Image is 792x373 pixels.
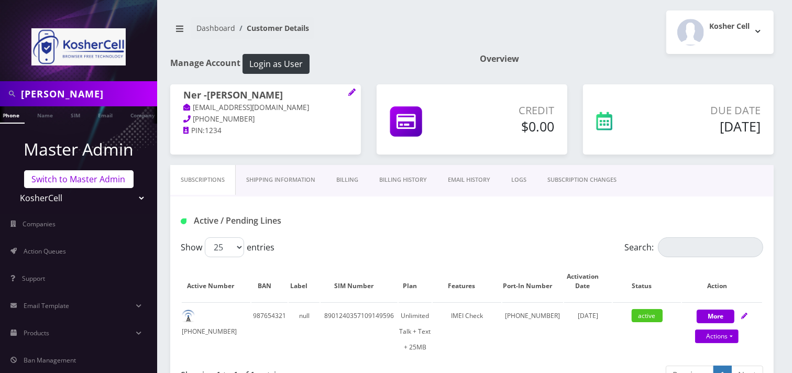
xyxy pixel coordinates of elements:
a: Subscriptions [170,165,236,195]
th: BAN: activate to sort column ascending [251,261,288,301]
img: default.png [182,310,195,323]
td: [PHONE_NUMBER] [182,302,250,360]
span: Companies [23,220,56,228]
td: Unlimited Talk + Text + 25MB [399,302,432,360]
span: [DATE] [578,311,598,320]
span: Action Queues [24,247,66,256]
td: [PHONE_NUMBER] [502,302,563,360]
a: [EMAIL_ADDRESS][DOMAIN_NAME] [183,103,310,113]
td: null [289,302,320,360]
h1: Overview [480,54,774,64]
p: Credit [465,103,554,118]
a: PIN: [183,126,205,136]
th: SIM Number: activate to sort column ascending [321,261,398,301]
a: Billing History [369,165,437,195]
h5: [DATE] [656,118,761,134]
a: SIM [65,106,85,123]
a: Name [32,106,58,123]
h1: Manage Account [170,54,464,74]
th: Active Number: activate to sort column ascending [182,261,250,301]
th: Action: activate to sort column ascending [682,261,762,301]
a: EMAIL HISTORY [437,165,501,195]
span: active [632,309,663,322]
label: Show entries [181,237,274,257]
a: Actions [695,330,739,343]
input: Search: [658,237,763,257]
a: Login as User [240,57,310,69]
span: Ban Management [24,356,76,365]
a: Billing [326,165,369,195]
span: Email Template [24,301,69,310]
p: Due Date [656,103,761,118]
span: Support [22,274,45,283]
nav: breadcrumb [170,17,464,47]
h1: Ner -[PERSON_NAME] [183,90,348,102]
th: Features: activate to sort column ascending [433,261,501,301]
th: Port-In Number: activate to sort column ascending [502,261,563,301]
td: 987654321 [251,302,288,360]
a: Switch to Master Admin [24,170,134,188]
li: Customer Details [235,23,309,34]
input: Search in Company [21,84,155,104]
h5: $0.00 [465,118,554,134]
button: More [697,310,734,323]
td: 8901240357109149596 [321,302,398,360]
th: Activation Date: activate to sort column ascending [564,261,612,301]
div: IMEI Check [433,308,501,324]
a: Shipping Information [236,165,326,195]
select: Showentries [205,237,244,257]
span: Products [24,328,49,337]
h2: Kosher Cell [709,22,750,31]
h1: Active / Pending Lines [181,216,365,226]
span: 1234 [205,126,222,135]
img: Active / Pending Lines [181,218,186,224]
a: Email [93,106,118,123]
a: Company [125,106,160,123]
a: LOGS [501,165,537,195]
img: KosherCell [31,28,126,65]
a: SUBSCRIPTION CHANGES [537,165,627,195]
th: Plan: activate to sort column ascending [399,261,432,301]
button: Kosher Cell [666,10,774,54]
th: Label: activate to sort column ascending [289,261,320,301]
button: Login as User [243,54,310,74]
label: Search: [624,237,763,257]
th: Status: activate to sort column ascending [613,261,681,301]
a: Dashboard [196,23,235,33]
span: [PHONE_NUMBER] [193,114,255,124]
